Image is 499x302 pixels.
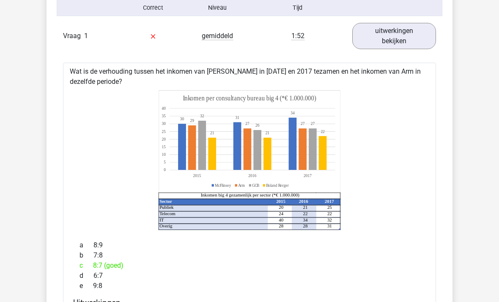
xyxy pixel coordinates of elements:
[299,199,308,204] tspan: 2016
[303,224,308,229] tspan: 28
[162,152,166,157] tspan: 10
[311,121,315,126] tspan: 27
[279,217,283,222] tspan: 40
[279,224,283,229] tspan: 28
[215,183,231,188] tspan: McFlinsey
[325,199,334,204] tspan: 2017
[190,118,194,123] tspan: 29
[279,211,283,216] tspan: 24
[162,114,166,119] tspan: 35
[159,224,173,229] tspan: Overig
[255,123,260,128] tspan: 26
[159,205,174,210] tspan: Publiek
[73,240,426,250] div: 8:9
[327,205,332,210] tspan: 25
[80,281,93,291] span: e
[159,217,164,222] tspan: IT
[321,129,324,134] tspan: 22
[200,114,204,119] tspan: 32
[276,199,285,204] tspan: 2015
[193,173,312,178] tspan: 201520162017
[164,160,166,165] tspan: 5
[201,192,300,198] tspan: Inkomen big 4 gezamenlijk per sector (*€ 1.000.000)
[202,32,233,40] span: gemiddeld
[303,211,308,216] tspan: 22
[162,137,166,142] tspan: 20
[291,32,304,40] span: 1:52
[162,144,166,150] tspan: 15
[162,121,166,126] tspan: 30
[80,271,93,281] span: d
[180,116,184,122] tspan: 30
[252,183,260,188] tspan: GCB
[279,205,283,210] tspan: 20
[245,121,304,126] tspan: 2727
[73,281,426,291] div: 9:8
[327,217,332,222] tspan: 32
[249,3,346,12] div: Tijd
[266,183,289,188] tspan: Boland Rerger
[185,3,249,12] div: Niveau
[121,3,186,12] div: Correct
[327,224,332,229] tspan: 31
[63,31,84,41] span: Vraag
[73,271,426,281] div: 6:7
[183,94,316,103] tspan: Inkomen per consultancy bureau big 4 (*€ 1.000.000)
[303,205,308,210] tspan: 21
[159,211,175,216] tspan: Telecom
[73,250,426,260] div: 7:8
[235,115,239,120] tspan: 31
[80,250,93,260] span: b
[210,130,269,136] tspan: 2121
[327,211,332,216] tspan: 22
[303,217,308,222] tspan: 34
[162,129,166,134] tspan: 25
[80,260,93,271] span: c
[73,260,426,271] div: 8:7 (goed)
[162,106,166,111] tspan: 40
[352,23,436,49] a: uitwerkingen bekijken
[159,199,172,204] tspan: Sector
[291,111,295,116] tspan: 34
[238,183,245,188] tspan: Arm
[164,167,166,172] tspan: 0
[84,32,88,40] span: 1
[80,240,93,250] span: a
